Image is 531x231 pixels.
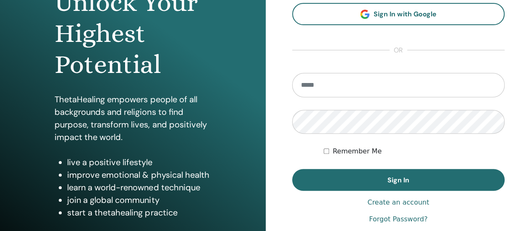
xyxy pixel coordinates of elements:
li: live a positive lifestyle [67,156,211,169]
div: Keep me authenticated indefinitely or until I manually logout [324,146,505,156]
a: Forgot Password? [369,214,427,224]
li: learn a world-renowned technique [67,181,211,194]
a: Create an account [367,197,429,208]
li: start a thetahealing practice [67,206,211,219]
a: Sign In with Google [292,3,505,25]
span: Sign In with Google [374,10,436,18]
span: Sign In [387,176,409,184]
span: or [390,45,407,55]
label: Remember Me [332,146,382,156]
li: improve emotional & physical health [67,169,211,181]
li: join a global community [67,194,211,206]
p: ThetaHealing empowers people of all backgrounds and religions to find purpose, transform lives, a... [55,93,211,143]
button: Sign In [292,169,505,191]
